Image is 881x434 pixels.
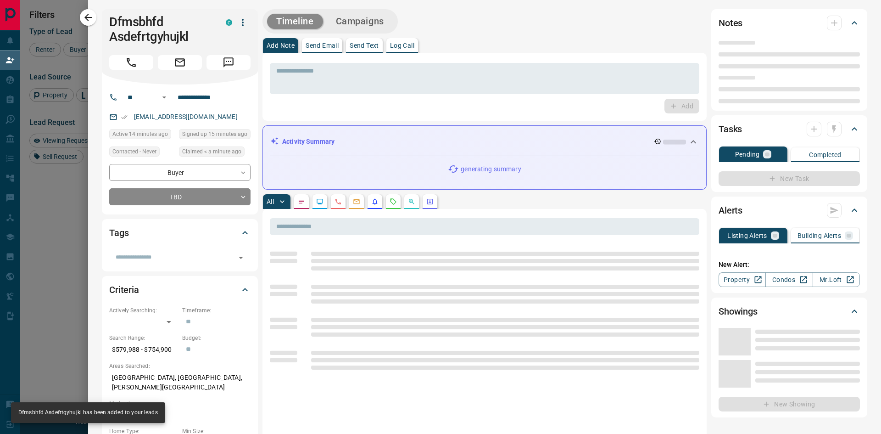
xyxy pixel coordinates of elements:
p: Timeframe: [182,306,251,315]
h1: Dfmsbhfd Asdefrtgyhujkl [109,15,212,44]
a: Mr.Loft [813,272,860,287]
p: Listing Alerts [727,232,767,239]
p: Log Call [390,42,414,49]
p: generating summary [461,164,521,174]
span: Contacted - Never [112,147,156,156]
p: $579,988 - $754,900 [109,342,178,357]
p: Activity Summary [282,137,335,147]
span: Call [109,55,153,70]
div: Dfmsbhfd Asdefrtgyhujkl has been added to your leads [18,405,158,420]
p: Areas Searched: [109,362,251,370]
a: Condos [765,272,813,287]
svg: Listing Alerts [371,198,379,205]
span: Email [158,55,202,70]
svg: Lead Browsing Activity [316,198,323,205]
p: New Alert: [719,260,860,270]
div: Alerts [719,199,860,221]
div: Wed Oct 15 2025 [179,129,251,142]
p: Budget: [182,334,251,342]
svg: Agent Actions [426,198,434,205]
div: Activity Summary [270,133,699,150]
button: Open [234,251,247,264]
span: Message [206,55,251,70]
svg: Requests [390,198,397,205]
button: Open [159,92,170,103]
div: Showings [719,300,860,322]
a: Property [719,272,766,287]
svg: Emails [353,198,360,205]
span: Claimed < a minute ago [182,147,241,156]
p: Search Range: [109,334,178,342]
svg: Email Verified [121,114,128,120]
span: Signed up 15 minutes ago [182,130,247,139]
div: Tags [109,222,251,244]
button: Timeline [267,14,323,29]
h2: Criteria [109,282,139,297]
svg: Opportunities [408,198,415,205]
div: Criteria [109,279,251,301]
div: Wed Oct 15 2025 [109,129,174,142]
h2: Tasks [719,122,742,136]
h2: Showings [719,304,758,319]
p: All [267,198,274,205]
p: Pending [735,151,760,158]
div: condos.ca [226,19,232,26]
button: Campaigns [327,14,393,29]
p: Send Email [306,42,339,49]
p: [GEOGRAPHIC_DATA], [GEOGRAPHIC_DATA], [PERSON_NAME][GEOGRAPHIC_DATA] [109,370,251,395]
h2: Tags [109,225,128,240]
p: Actively Searching: [109,306,178,315]
div: Wed Oct 15 2025 [179,147,251,159]
svg: Notes [298,198,305,205]
svg: Calls [335,198,342,205]
p: Motivation: [109,400,251,408]
div: Tasks [719,118,860,140]
p: Building Alerts [797,232,841,239]
a: [EMAIL_ADDRESS][DOMAIN_NAME] [134,113,238,120]
h2: Notes [719,16,742,30]
p: Completed [809,152,842,158]
h2: Alerts [719,203,742,218]
div: TBD [109,188,251,205]
p: Send Text [350,42,379,49]
p: Add Note [267,42,295,49]
div: Buyer [109,164,251,181]
div: Notes [719,12,860,34]
span: Active 14 minutes ago [112,130,168,139]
